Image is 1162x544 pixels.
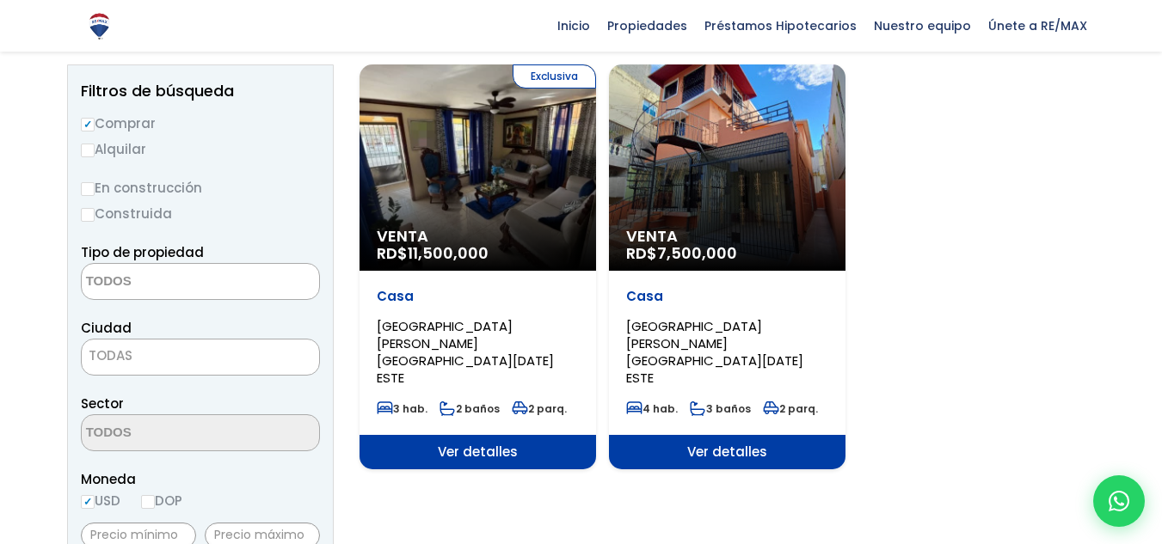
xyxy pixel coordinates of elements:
span: Ciudad [81,319,132,337]
p: Casa [626,288,828,305]
span: RD$ [626,242,737,264]
span: 2 baños [440,401,500,416]
span: Inicio [549,13,599,39]
label: DOP [141,490,182,511]
span: [GEOGRAPHIC_DATA][PERSON_NAME][GEOGRAPHIC_DATA][DATE] ESTE [626,317,803,387]
input: DOP [141,495,155,509]
span: Venta [626,228,828,245]
textarea: Search [82,415,249,452]
label: Comprar [81,113,320,134]
span: TODAS [81,339,320,376]
p: Casa [377,288,579,305]
span: 7,500,000 [657,242,737,264]
span: [GEOGRAPHIC_DATA][PERSON_NAME][GEOGRAPHIC_DATA][DATE] ESTE [377,317,554,387]
span: TODAS [89,346,132,364]
span: Préstamos Hipotecarios [696,13,865,39]
input: Construida [81,208,95,222]
span: Sector [81,394,124,413]
span: Tipo de propiedad [81,243,204,261]
textarea: Search [82,264,249,301]
input: En construcción [81,182,95,196]
span: Ver detalles [360,435,596,469]
a: Venta RD$7,500,000 Casa [GEOGRAPHIC_DATA][PERSON_NAME][GEOGRAPHIC_DATA][DATE] ESTE 4 hab. 3 baños... [609,64,845,469]
input: Comprar [81,118,95,131]
span: Propiedades [599,13,696,39]
span: Moneda [81,468,320,490]
label: Alquilar [81,138,320,160]
span: 2 parq. [512,401,567,416]
h2: Filtros de búsqueda [81,83,320,100]
input: USD [81,495,95,509]
img: Logo de REMAX [84,11,114,41]
span: Venta [377,228,579,245]
span: TODAS [82,344,319,368]
span: Nuestro equipo [865,13,980,39]
span: Exclusiva [513,64,596,89]
label: USD [81,490,120,511]
span: 4 hab. [626,401,678,416]
span: RD$ [377,242,489,264]
label: En construcción [81,177,320,199]
input: Alquilar [81,144,95,157]
span: Únete a RE/MAX [980,13,1096,39]
a: Exclusiva Venta RD$11,500,000 Casa [GEOGRAPHIC_DATA][PERSON_NAME][GEOGRAPHIC_DATA][DATE] ESTE 3 h... [360,64,596,469]
span: 11,500,000 [408,242,489,264]
span: 2 parq. [763,401,818,416]
span: Ver detalles [609,435,845,469]
label: Construida [81,203,320,224]
span: 3 baños [690,401,751,416]
span: 3 hab. [377,401,427,416]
